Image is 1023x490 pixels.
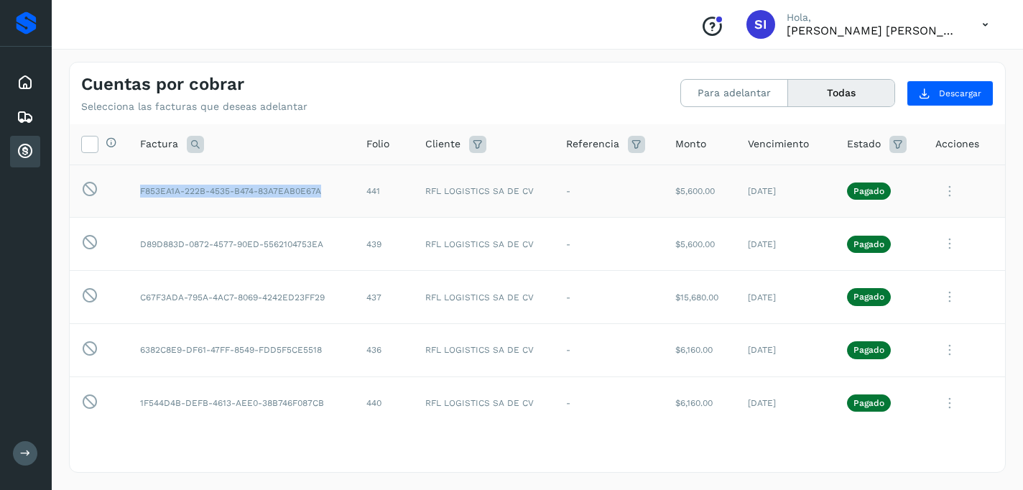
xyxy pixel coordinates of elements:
td: - [555,323,664,376]
td: D89D883D-0872-4577-90ED-5562104753EA [129,218,355,271]
p: Pagado [853,292,884,302]
td: $5,600.00 [664,218,736,271]
td: - [555,165,664,218]
p: Sergio Israel Gonzalez Ortega [787,24,959,37]
td: - [555,271,664,324]
button: Descargar [907,80,994,106]
p: Hola, [787,11,959,24]
td: - [555,376,664,430]
div: Embarques [10,101,40,133]
td: $6,160.00 [664,323,736,376]
td: [DATE] [736,376,835,430]
td: RFL LOGISTICS SA DE CV [414,323,555,376]
p: Pagado [853,345,884,355]
span: Monto [675,137,706,152]
button: Todas [788,80,894,106]
span: Estado [847,137,881,152]
td: - [555,218,664,271]
td: [DATE] [736,218,835,271]
td: F853EA1A-222B-4535-B474-83A7EAB0E67A [129,165,355,218]
span: Vencimiento [748,137,809,152]
td: 437 [355,271,413,324]
p: Pagado [853,398,884,408]
span: Cliente [425,137,460,152]
td: RFL LOGISTICS SA DE CV [414,218,555,271]
span: Acciones [935,137,979,152]
td: 439 [355,218,413,271]
p: Pagado [853,239,884,249]
span: Factura [140,137,178,152]
td: 440 [355,376,413,430]
td: [DATE] [736,271,835,324]
h4: Cuentas por cobrar [81,74,244,95]
span: Descargar [939,87,981,100]
p: Pagado [853,186,884,196]
div: Cuentas por cobrar [10,136,40,167]
td: [DATE] [736,165,835,218]
td: $5,600.00 [664,165,736,218]
td: 1F544D4B-DEFB-4613-AEE0-38B746F087CB [129,376,355,430]
td: C67F3ADA-795A-4AC7-8069-4242ED23FF29 [129,271,355,324]
td: 441 [355,165,413,218]
span: Folio [366,137,389,152]
td: $15,680.00 [664,271,736,324]
button: Para adelantar [681,80,788,106]
td: $6,160.00 [664,376,736,430]
span: Referencia [566,137,619,152]
p: Selecciona las facturas que deseas adelantar [81,101,307,113]
td: RFL LOGISTICS SA DE CV [414,376,555,430]
td: [DATE] [736,323,835,376]
td: RFL LOGISTICS SA DE CV [414,165,555,218]
td: 6382C8E9-DF61-47FF-8549-FDD5F5CE5518 [129,323,355,376]
div: Inicio [10,67,40,98]
td: 436 [355,323,413,376]
td: RFL LOGISTICS SA DE CV [414,271,555,324]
